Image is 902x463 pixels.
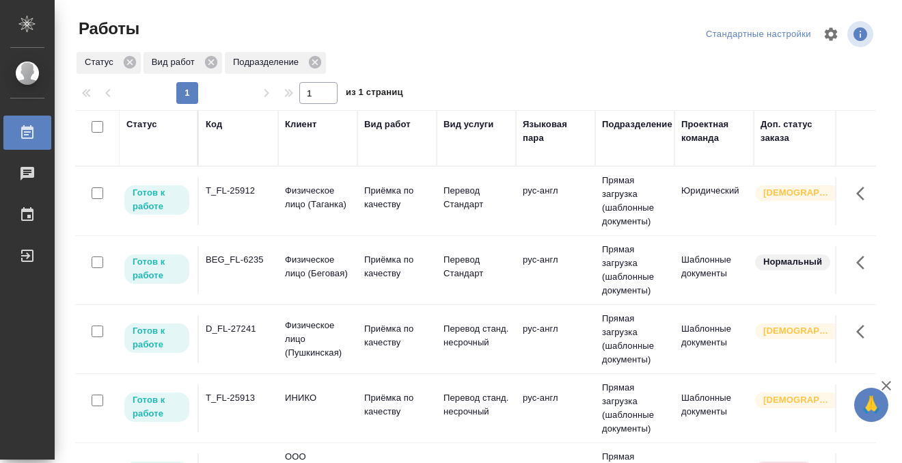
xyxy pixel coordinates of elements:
td: рус-англ [516,384,595,432]
span: Посмотреть информацию [847,21,876,47]
div: Проектная команда [681,118,747,145]
button: 🙏 [854,388,888,422]
div: Статус [77,52,141,74]
p: [DEMOGRAPHIC_DATA] [763,393,832,407]
p: Перевод станд. несрочный [443,322,509,349]
td: Прямая загрузка (шаблонные документы) [595,167,674,235]
span: из 1 страниц [346,84,403,104]
td: Прямая загрузка (шаблонные документы) [595,305,674,373]
div: Исполнитель может приступить к работе [123,253,191,285]
p: Готов к работе [133,255,181,282]
div: Вид услуги [443,118,494,131]
div: D_FL-27241 [206,322,271,336]
p: Нормальный [763,255,822,269]
span: 🙏 [860,391,883,419]
div: BEG_FL-6235 [206,253,271,267]
div: Исполнитель может приступить к работе [123,322,191,354]
div: Вид работ [364,118,411,131]
div: Исполнитель может приступить к работе [123,391,191,423]
p: Готов к работе [133,393,181,421]
p: Готов к работе [133,186,181,213]
div: T_FL-25912 [206,184,271,198]
p: Физическое лицо (Беговая) [285,253,351,280]
td: рус-англ [516,177,595,225]
button: Здесь прячутся важные кнопки [848,384,881,417]
div: split button [702,24,815,45]
div: Языковая пара [523,118,588,145]
p: [DEMOGRAPHIC_DATA] [763,186,832,200]
div: Код [206,118,222,131]
p: Подразделение [233,55,303,69]
p: Приёмка по качеству [364,184,430,211]
div: Подразделение [602,118,672,131]
p: Приёмка по качеству [364,253,430,280]
p: Перевод Стандарт [443,253,509,280]
td: Шаблонные документы [674,384,754,432]
p: ИНИКО [285,391,351,405]
div: Доп. статус заказа [761,118,832,145]
p: Приёмка по качеству [364,391,430,419]
td: Юридический [674,177,754,225]
button: Здесь прячутся важные кнопки [848,177,881,210]
td: Прямая загрузка (шаблонные документы) [595,236,674,304]
div: Статус [126,118,157,131]
td: Прямая загрузка (шаблонные документы) [595,374,674,442]
p: Готов к работе [133,324,181,352]
p: Статус [85,55,118,69]
div: Клиент [285,118,316,131]
div: T_FL-25913 [206,391,271,405]
span: Работы [75,18,139,40]
span: Настроить таблицу [815,18,847,51]
div: Вид работ [143,52,222,74]
p: Перевод Стандарт [443,184,509,211]
div: Подразделение [225,52,326,74]
p: Физическое лицо (Таганка) [285,184,351,211]
td: Шаблонные документы [674,315,754,363]
p: [DEMOGRAPHIC_DATA] [763,324,832,338]
p: Вид работ [152,55,200,69]
p: Приёмка по качеству [364,322,430,349]
td: рус-англ [516,315,595,363]
button: Здесь прячутся важные кнопки [848,315,881,348]
td: рус-англ [516,246,595,294]
p: Перевод станд. несрочный [443,391,509,419]
p: Физическое лицо (Пушкинская) [285,319,351,360]
div: Исполнитель может приступить к работе [123,184,191,216]
td: Шаблонные документы [674,246,754,294]
button: Здесь прячутся важные кнопки [848,246,881,279]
